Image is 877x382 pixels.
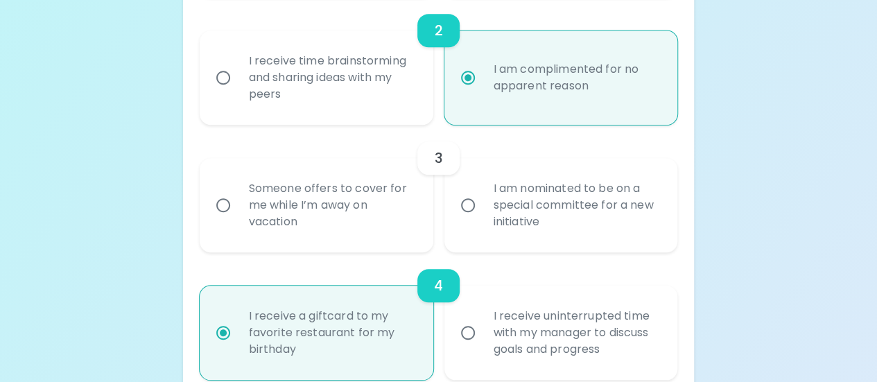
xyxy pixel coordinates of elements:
[434,147,442,169] h6: 3
[238,36,426,119] div: I receive time brainstorming and sharing ideas with my peers
[483,291,670,374] div: I receive uninterrupted time with my manager to discuss goals and progress
[238,291,426,374] div: I receive a giftcard to my favorite restaurant for my birthday
[200,125,678,252] div: choice-group-check
[483,164,670,247] div: I am nominated to be on a special committee for a new initiative
[200,252,678,380] div: choice-group-check
[238,164,426,247] div: Someone offers to cover for me while I’m away on vacation
[434,275,443,297] h6: 4
[434,19,442,42] h6: 2
[483,44,670,111] div: I am complimented for no apparent reason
